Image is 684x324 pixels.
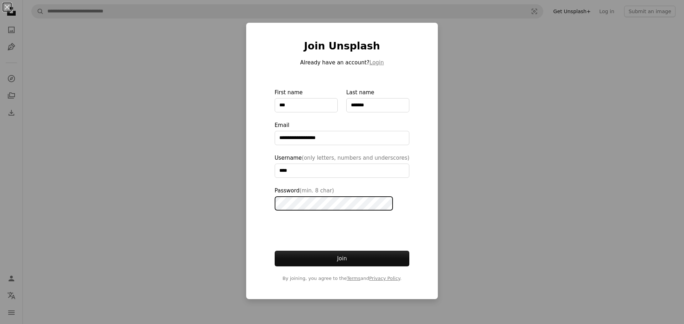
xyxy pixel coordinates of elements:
[275,275,410,282] span: By joining, you agree to the and .
[347,276,360,281] a: Terms
[275,131,410,145] input: Email
[302,155,409,161] span: (only letters, numbers and underscores)
[275,40,410,53] h1: Join Unsplash
[275,196,393,211] input: Password(min. 8 char)
[275,251,410,266] button: Join
[346,98,409,112] input: Last name
[275,98,338,112] input: First name
[275,186,410,211] label: Password
[275,154,410,178] label: Username
[275,58,410,67] p: Already have an account?
[346,88,409,112] label: Last name
[275,164,410,178] input: Username(only letters, numbers and underscores)
[369,58,384,67] button: Login
[275,88,338,112] label: First name
[300,187,334,194] span: (min. 8 char)
[275,121,410,145] label: Email
[369,276,400,281] a: Privacy Policy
